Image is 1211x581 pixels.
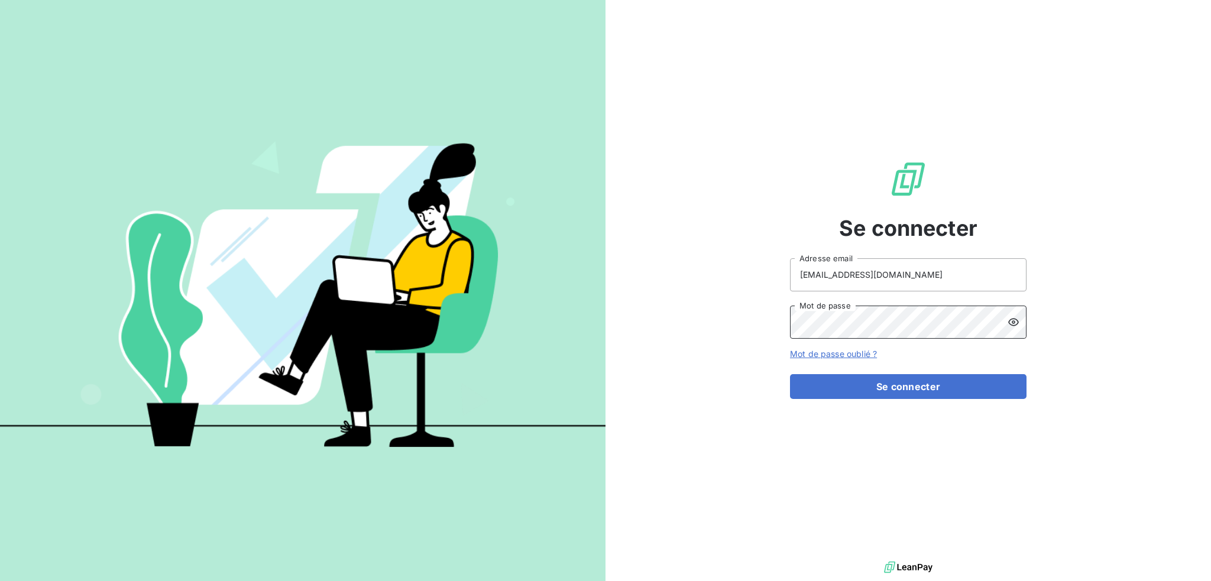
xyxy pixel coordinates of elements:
[884,559,932,576] img: logo
[790,349,877,359] a: Mot de passe oublié ?
[839,212,977,244] span: Se connecter
[889,160,927,198] img: Logo LeanPay
[790,374,1027,399] button: Se connecter
[790,258,1027,291] input: placeholder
